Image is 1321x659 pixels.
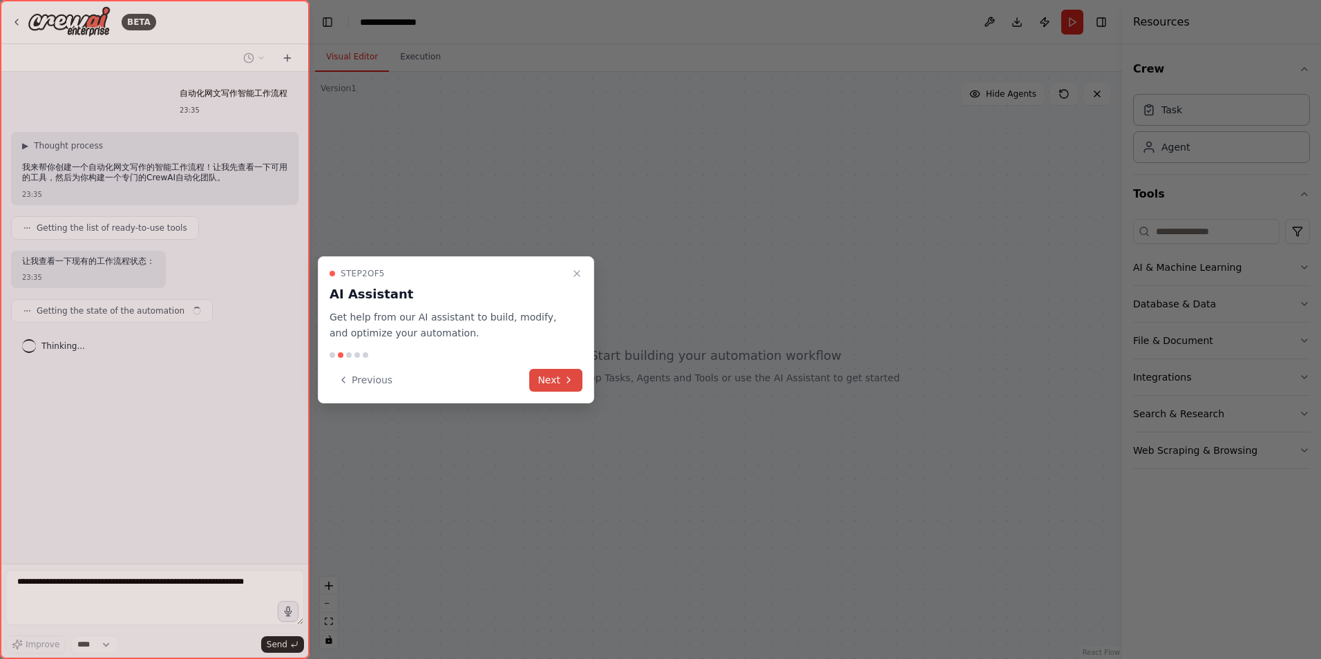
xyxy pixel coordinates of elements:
button: Previous [330,369,401,392]
p: Get help from our AI assistant to build, modify, and optimize your automation. [330,309,566,341]
h3: AI Assistant [330,285,566,304]
button: Close walkthrough [569,265,585,282]
span: Step 2 of 5 [341,268,385,279]
button: Next [529,369,582,392]
button: Hide left sidebar [318,12,337,32]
